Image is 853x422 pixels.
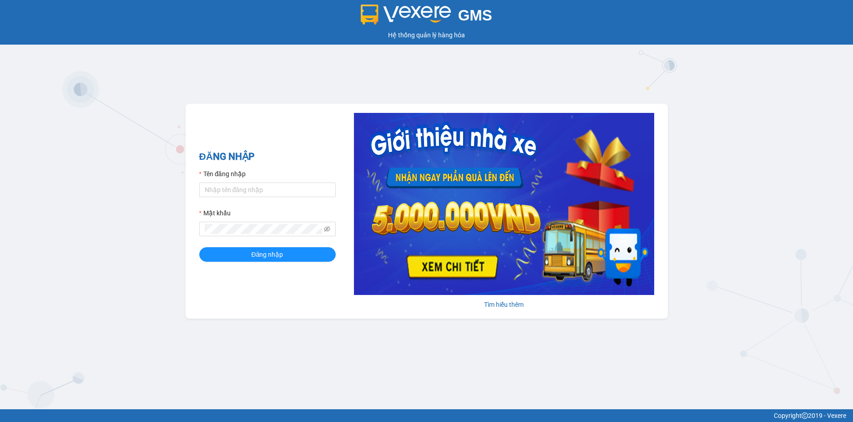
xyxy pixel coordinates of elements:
a: GMS [361,14,492,21]
h2: ĐĂNG NHẬP [199,149,336,164]
span: GMS [458,7,492,24]
span: copyright [802,412,808,419]
button: Đăng nhập [199,247,336,262]
input: Tên đăng nhập [199,183,336,197]
span: Đăng nhập [252,249,283,259]
img: logo 2 [361,5,451,25]
div: Hệ thống quản lý hàng hóa [2,30,851,40]
label: Mật khẩu [199,208,231,218]
span: eye-invisible [324,226,330,232]
input: Mật khẩu [205,224,322,234]
div: Copyright 2019 - Vexere [7,411,846,421]
div: Tìm hiểu thêm [354,300,654,310]
label: Tên đăng nhập [199,169,246,179]
img: banner-0 [354,113,654,295]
